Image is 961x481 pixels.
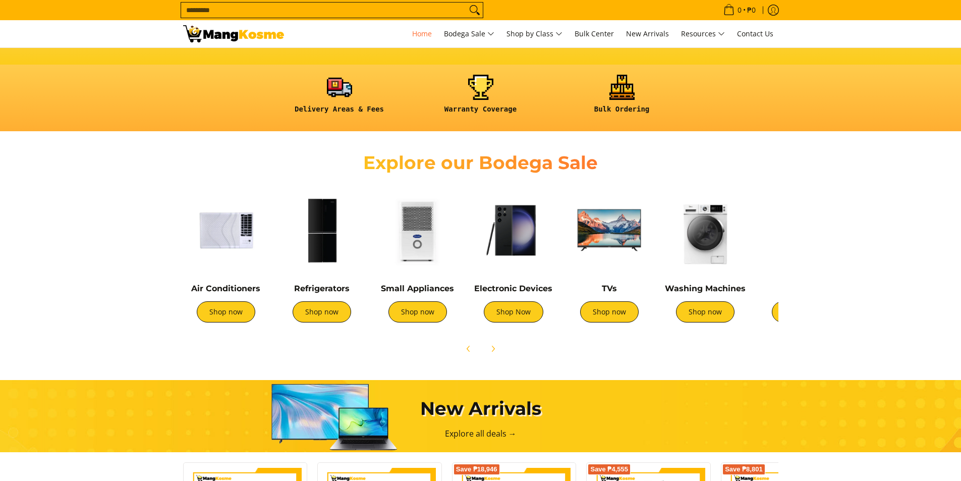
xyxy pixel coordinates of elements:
a: Electronic Devices [474,284,552,293]
a: Home [407,20,437,47]
a: Bulk Center [570,20,619,47]
span: • [720,5,759,16]
a: Shop now [676,301,734,323]
nav: Main Menu [294,20,778,47]
a: <h6><strong>Bulk Ordering</strong></h6> [556,75,688,122]
img: Small Appliances [375,187,461,273]
a: <h6><strong>Delivery Areas & Fees</strong></h6> [274,75,405,122]
span: Save ₱18,946 [456,466,497,472]
a: Shop now [197,301,255,323]
a: Air Conditioners [191,284,260,293]
button: Search [467,3,483,18]
span: Home [412,29,432,38]
span: Save ₱8,801 [725,466,763,472]
button: Next [482,338,504,360]
a: Washing Machines [665,284,746,293]
span: Bodega Sale [444,28,494,40]
span: Resources [681,28,725,40]
a: New Arrivals [621,20,674,47]
a: Shop now [580,301,639,323]
img: Mang Kosme: Your Home Appliances Warehouse Sale Partner! [183,25,284,42]
img: Cookers [758,187,844,273]
a: Shop Now [484,301,543,323]
span: New Arrivals [626,29,669,38]
a: Shop now [293,301,351,323]
span: 0 [736,7,743,14]
span: Save ₱4,555 [590,466,628,472]
a: Shop now [388,301,447,323]
a: Contact Us [732,20,778,47]
a: Shop now [772,301,830,323]
span: Shop by Class [506,28,562,40]
a: Small Appliances [381,284,454,293]
a: Refrigerators [294,284,350,293]
a: Shop by Class [501,20,568,47]
img: Electronic Devices [471,187,556,273]
a: Resources [676,20,730,47]
img: Air Conditioners [183,187,269,273]
a: Explore all deals → [445,428,517,439]
img: Washing Machines [662,187,748,273]
img: Refrigerators [279,187,365,273]
a: TVs [602,284,617,293]
a: <h6><strong>Warranty Coverage</strong></h6> [415,75,546,122]
span: Bulk Center [575,29,614,38]
a: Bodega Sale [439,20,499,47]
h2: Explore our Bodega Sale [334,151,627,174]
button: Previous [458,338,480,360]
span: ₱0 [746,7,757,14]
span: Contact Us [737,29,773,38]
img: TVs [567,187,652,273]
